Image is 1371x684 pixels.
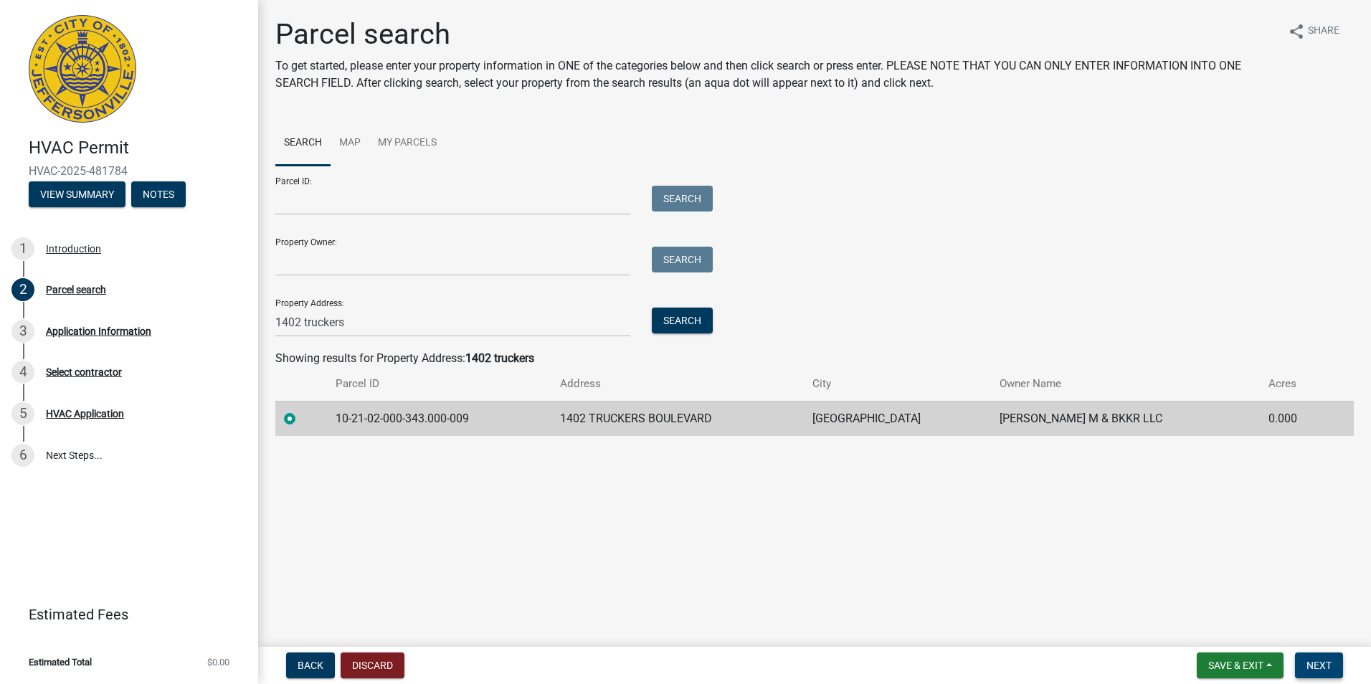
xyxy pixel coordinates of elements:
[11,402,34,425] div: 5
[1288,23,1305,40] i: share
[1197,652,1284,678] button: Save & Exit
[652,247,713,272] button: Search
[327,401,551,436] td: 10-21-02-000-343.000-009
[551,367,804,401] th: Address
[465,351,534,365] strong: 1402 truckers
[207,657,229,667] span: $0.00
[275,120,331,166] a: Search
[29,189,125,201] wm-modal-confirm: Summary
[1295,652,1343,678] button: Next
[1260,367,1328,401] th: Acres
[29,164,229,178] span: HVAC-2025-481784
[1208,660,1263,671] span: Save & Exit
[11,320,34,343] div: 3
[1306,660,1332,671] span: Next
[46,244,101,254] div: Introduction
[275,17,1276,52] h1: Parcel search
[29,657,92,667] span: Estimated Total
[652,186,713,212] button: Search
[652,308,713,333] button: Search
[991,367,1260,401] th: Owner Name
[298,660,323,671] span: Back
[1276,17,1351,45] button: shareShare
[1260,401,1328,436] td: 0.000
[29,181,125,207] button: View Summary
[46,326,151,336] div: Application Information
[551,401,804,436] td: 1402 TRUCKERS BOULEVARD
[11,278,34,301] div: 2
[275,350,1354,367] div: Showing results for Property Address:
[46,285,106,295] div: Parcel search
[29,15,136,123] img: City of Jeffersonville, Indiana
[11,600,235,629] a: Estimated Fees
[1308,23,1339,40] span: Share
[991,401,1260,436] td: [PERSON_NAME] M & BKKR LLC
[46,409,124,419] div: HVAC Application
[131,189,186,201] wm-modal-confirm: Notes
[11,361,34,384] div: 4
[804,367,991,401] th: City
[331,120,369,166] a: Map
[804,401,991,436] td: [GEOGRAPHIC_DATA]
[29,138,247,158] h4: HVAC Permit
[11,444,34,467] div: 6
[11,237,34,260] div: 1
[275,57,1276,92] p: To get started, please enter your property information in ONE of the categories below and then cl...
[131,181,186,207] button: Notes
[46,367,122,377] div: Select contractor
[286,652,335,678] button: Back
[369,120,445,166] a: My Parcels
[341,652,404,678] button: Discard
[327,367,551,401] th: Parcel ID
